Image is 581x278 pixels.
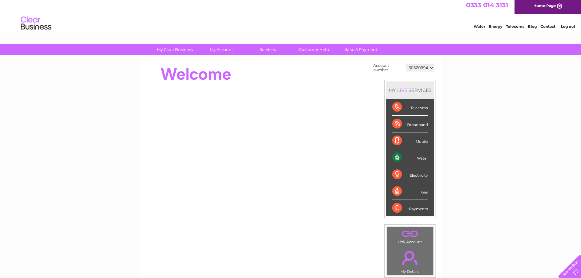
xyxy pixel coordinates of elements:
[392,200,428,216] div: Payments
[540,26,555,31] a: Contact
[147,3,435,30] div: Clear Business is a trading name of Verastar Limited (registered in [GEOGRAPHIC_DATA] No. 3667643...
[386,226,434,246] td: Link Account
[392,149,428,166] div: Water
[474,26,485,31] a: Water
[561,26,575,31] a: Log out
[392,166,428,183] div: Electricity
[242,44,293,55] a: Services
[489,26,502,31] a: Energy
[388,247,432,269] a: .
[392,99,428,116] div: Telecoms
[528,26,537,31] a: Blog
[392,116,428,132] div: Broadband
[20,16,52,34] img: logo.png
[372,62,405,74] td: Account number
[386,81,434,99] div: MY SERVICES
[150,44,200,55] a: My Clear Business
[196,44,246,55] a: My Account
[388,228,432,239] a: .
[289,44,339,55] a: Customer Help
[396,87,409,93] div: LIVE
[466,3,508,11] a: 0333 014 3131
[392,132,428,149] div: Mobile
[335,44,386,55] a: Make A Payment
[506,26,524,31] a: Telecoms
[386,246,434,276] td: My Details
[392,183,428,200] div: Gas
